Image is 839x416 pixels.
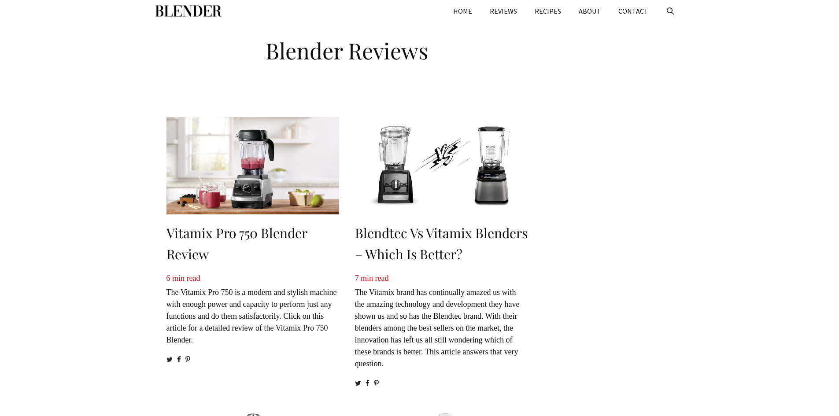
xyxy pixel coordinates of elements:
[361,274,388,283] span: min read
[355,274,359,283] span: 7
[552,35,671,299] iframe: Advertisement
[166,224,307,263] a: Vitamix Pro 750 Blender Review
[166,117,339,214] img: Vitamix Pro 750 Blender Review
[355,272,528,370] p: The Vitamix brand has continually amazed us with the amazing technology and development they have...
[355,117,528,214] img: Blendtec vs Vitamix Blenders – Which Is Better?
[355,224,528,263] a: Blendtec vs Vitamix Blenders – Which Is Better?
[162,31,532,66] h1: Blender Reviews
[166,274,170,283] span: 6
[172,274,200,283] span: min read
[166,272,339,346] p: The Vitamix Pro 750 is a modern and stylish machine with enough power and capacity to perform jus...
